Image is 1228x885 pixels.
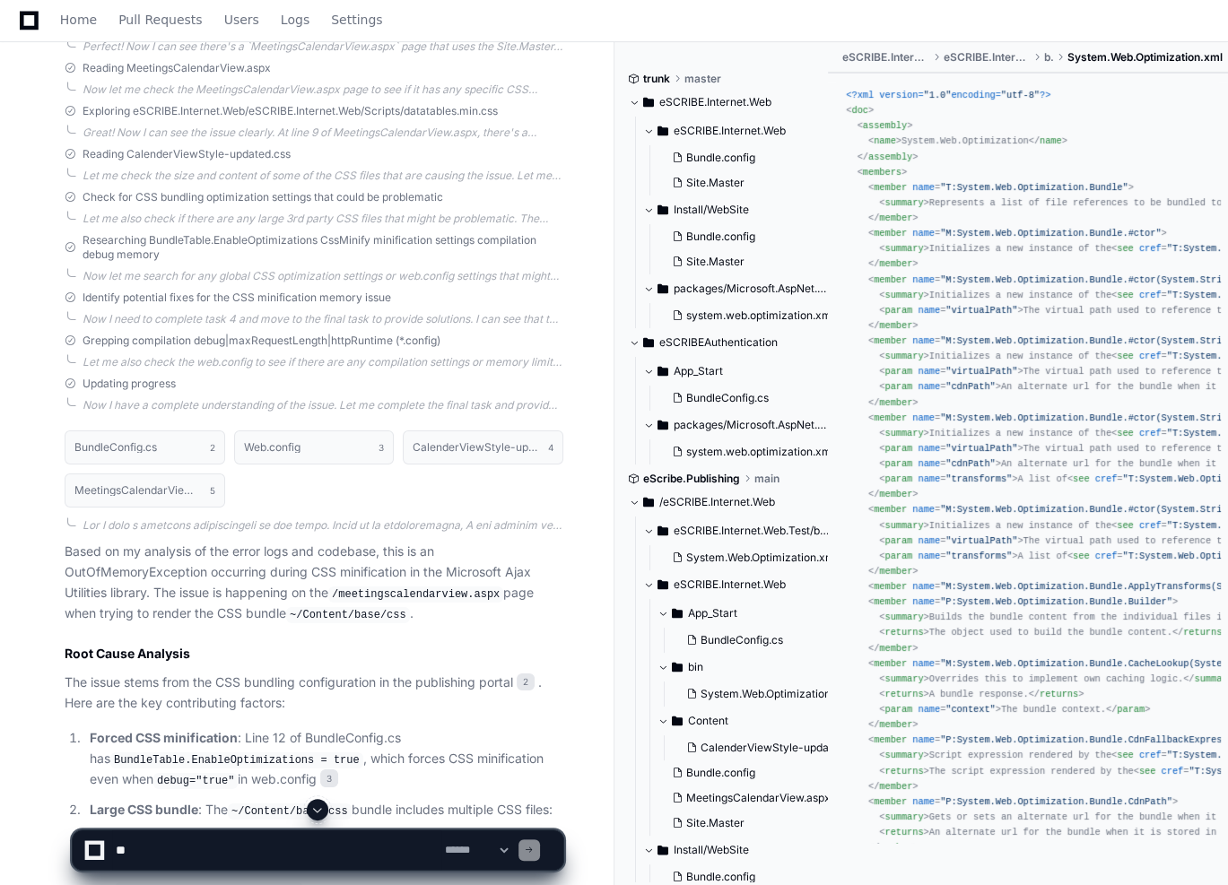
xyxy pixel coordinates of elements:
button: CalenderViewStyle-updated.css [679,735,848,760]
span: name [918,305,940,316]
div: Now let me search for any global CSS optimization settings or web.config settings that might cont... [83,269,563,283]
h1: Web.config [244,442,300,453]
span: name [912,335,935,346]
span: "virtualPath" [945,443,1017,454]
span: "cdnPath" [945,381,995,392]
span: cref [1095,473,1118,484]
span: bin [688,660,703,674]
span: eSCRIBE.Internet.Web.Test/bin/Debug [674,524,830,538]
span: Check for CSS bundling optimization settings that could be problematic [83,190,443,204]
span: "virtualPath" [945,305,1017,316]
span: summary [884,351,923,361]
span: master [684,72,721,86]
span: member [874,734,907,745]
span: param [1117,704,1145,715]
span: eSCRIBE.Internet.Web [944,50,1030,65]
span: </ > [868,566,918,577]
span: see [1117,428,1133,438]
span: "cdnPath" [945,458,995,469]
code: /meetingscalendarview.aspx [328,586,503,603]
span: returns [1040,689,1078,699]
span: name [912,796,935,807]
span: cref [1139,290,1162,300]
span: < > [879,766,928,777]
span: "T:System.Web.Optimization.Bundle" [940,182,1128,193]
button: Site.Master [665,249,819,274]
span: eScribe.Publishing [643,472,740,486]
span: param [884,381,912,392]
span: Site.Master [686,176,745,190]
div: Now let me check the MeetingsCalendarView.aspx page to see if it has any specific CSS bundle refe... [83,82,563,97]
span: name [918,381,940,392]
span: summary [884,197,923,208]
span: summary [884,428,923,438]
span: < = > [879,305,1023,316]
span: < > [858,167,907,178]
span: packages/Microsoft.AspNet.Web.Optimization.1.1.3/lib/net40 [674,282,830,296]
span: see [1117,243,1133,254]
svg: Directory [643,491,654,513]
span: returns [884,627,923,638]
span: member [879,397,912,408]
span: member [874,658,907,669]
span: Settings [331,14,382,25]
span: summary [884,612,923,622]
span: < > [879,689,928,699]
span: "transforms" [945,473,1012,484]
span: bin [1044,50,1053,65]
span: member [874,596,907,607]
span: cref [1095,551,1118,561]
span: returns [884,689,923,699]
span: name [918,473,940,484]
span: "1.0" [924,90,952,100]
span: assembly [868,152,912,162]
code: debug="true" [153,773,238,789]
span: < = > [879,535,1023,546]
span: cref [1139,750,1162,760]
span: Bundle.config [686,766,755,780]
span: < > [868,135,901,146]
span: member [874,581,907,592]
span: see [1073,551,1089,561]
span: App_Start [688,606,737,620]
div: Now I have a complete understanding of the issue. Let me complete the final task and provide comp... [83,398,563,412]
button: packages/Microsoft.AspNet.Web.Optimization.1.1.3/lib/net40 [643,274,830,303]
span: name [912,734,935,745]
button: eSCRIBEAuthentication [629,328,815,357]
span: name [1040,135,1062,146]
span: name [918,458,940,469]
span: </ > [1029,689,1084,699]
div: Let me check the size and content of some of the CSS files that are causing the issue. Let me fir... [83,169,563,183]
span: 2 [517,673,535,691]
button: bin [658,653,844,681]
span: BundleConfig.cs [701,633,783,647]
span: summary [884,290,923,300]
span: </ > [868,397,918,408]
span: System.Web.Optimization.xml [1067,50,1223,65]
span: < = > [868,796,1178,807]
span: Install/WebSite [674,203,749,217]
span: < > [879,290,928,300]
span: member [874,335,907,346]
span: BundleConfig.cs [686,391,769,405]
button: Site.Master [665,170,819,195]
span: cref [1139,520,1162,531]
span: member [879,566,912,577]
span: member [874,796,907,807]
span: </ > [868,643,918,654]
p: The issue stems from the CSS bundling configuration in the publishing portal . Here are the key c... [65,672,563,714]
span: member [879,719,912,730]
span: member [874,412,907,423]
span: cref [1162,766,1184,777]
span: </ > [868,781,918,792]
svg: Directory [643,91,654,113]
span: System.Web.Optimization.xml [686,551,838,565]
span: trunk [643,72,670,86]
span: eSCRIBE.Internet.Web [842,50,928,65]
h1: CalenderViewStyle-updated.css [413,442,539,453]
span: Content [688,714,728,728]
span: < > [879,627,928,638]
code: BundleTable.EnableOptimizations = true [110,752,363,768]
span: system.web.optimization.xml [686,445,834,459]
svg: Directory [658,278,668,299]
